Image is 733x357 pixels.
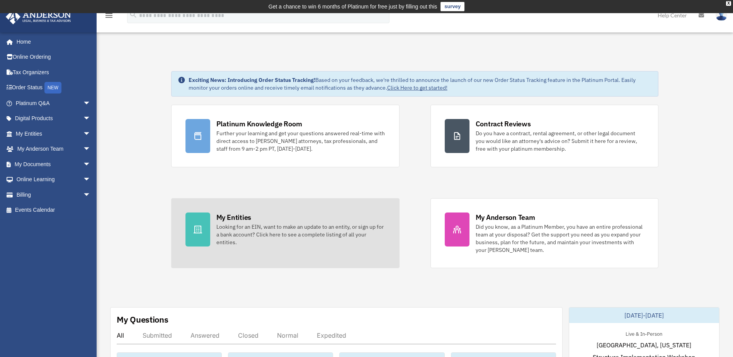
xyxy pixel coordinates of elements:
div: [DATE]-[DATE] [569,308,719,323]
a: Order StatusNEW [5,80,102,96]
span: arrow_drop_down [83,187,99,203]
span: arrow_drop_down [83,111,99,127]
span: [GEOGRAPHIC_DATA], [US_STATE] [597,340,691,350]
img: Anderson Advisors Platinum Portal [3,9,73,24]
div: Contract Reviews [476,119,531,129]
div: My Entities [216,212,251,222]
a: Click Here to get started! [387,84,447,91]
div: Expedited [317,331,346,339]
a: Online Ordering [5,49,102,65]
div: Closed [238,331,259,339]
span: arrow_drop_down [83,156,99,172]
a: Billingarrow_drop_down [5,187,102,202]
a: Tax Organizers [5,65,102,80]
i: search [129,10,138,19]
div: All [117,331,124,339]
div: Further your learning and get your questions answered real-time with direct access to [PERSON_NAM... [216,129,385,153]
a: Digital Productsarrow_drop_down [5,111,102,126]
a: My Anderson Team Did you know, as a Platinum Member, you have an entire professional team at your... [430,198,659,268]
div: Normal [277,331,298,339]
div: Platinum Knowledge Room [216,119,302,129]
div: NEW [44,82,61,93]
span: arrow_drop_down [83,172,99,188]
div: My Questions [117,314,168,325]
a: My Anderson Teamarrow_drop_down [5,141,102,157]
strong: Exciting News: Introducing Order Status Tracking! [189,76,315,83]
a: Home [5,34,99,49]
a: Platinum Knowledge Room Further your learning and get your questions answered real-time with dire... [171,105,400,167]
div: Did you know, as a Platinum Member, you have an entire professional team at your disposal? Get th... [476,223,645,254]
div: My Anderson Team [476,212,535,222]
div: Based on your feedback, we're thrilled to announce the launch of our new Order Status Tracking fe... [189,76,652,92]
div: Do you have a contract, rental agreement, or other legal document you would like an attorney's ad... [476,129,645,153]
div: Answered [190,331,219,339]
div: Live & In-Person [619,329,668,337]
span: arrow_drop_down [83,141,99,157]
div: Looking for an EIN, want to make an update to an entity, or sign up for a bank account? Click her... [216,223,385,246]
a: survey [440,2,464,11]
i: menu [104,11,114,20]
a: Events Calendar [5,202,102,218]
a: My Entitiesarrow_drop_down [5,126,102,141]
div: Get a chance to win 6 months of Platinum for free just by filling out this [269,2,437,11]
a: My Documentsarrow_drop_down [5,156,102,172]
div: Submitted [143,331,172,339]
span: arrow_drop_down [83,126,99,142]
a: menu [104,14,114,20]
a: Contract Reviews Do you have a contract, rental agreement, or other legal document you would like... [430,105,659,167]
a: Platinum Q&Aarrow_drop_down [5,95,102,111]
span: arrow_drop_down [83,95,99,111]
a: Online Learningarrow_drop_down [5,172,102,187]
a: My Entities Looking for an EIN, want to make an update to an entity, or sign up for a bank accoun... [171,198,400,268]
img: User Pic [716,10,727,21]
div: close [726,1,731,6]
